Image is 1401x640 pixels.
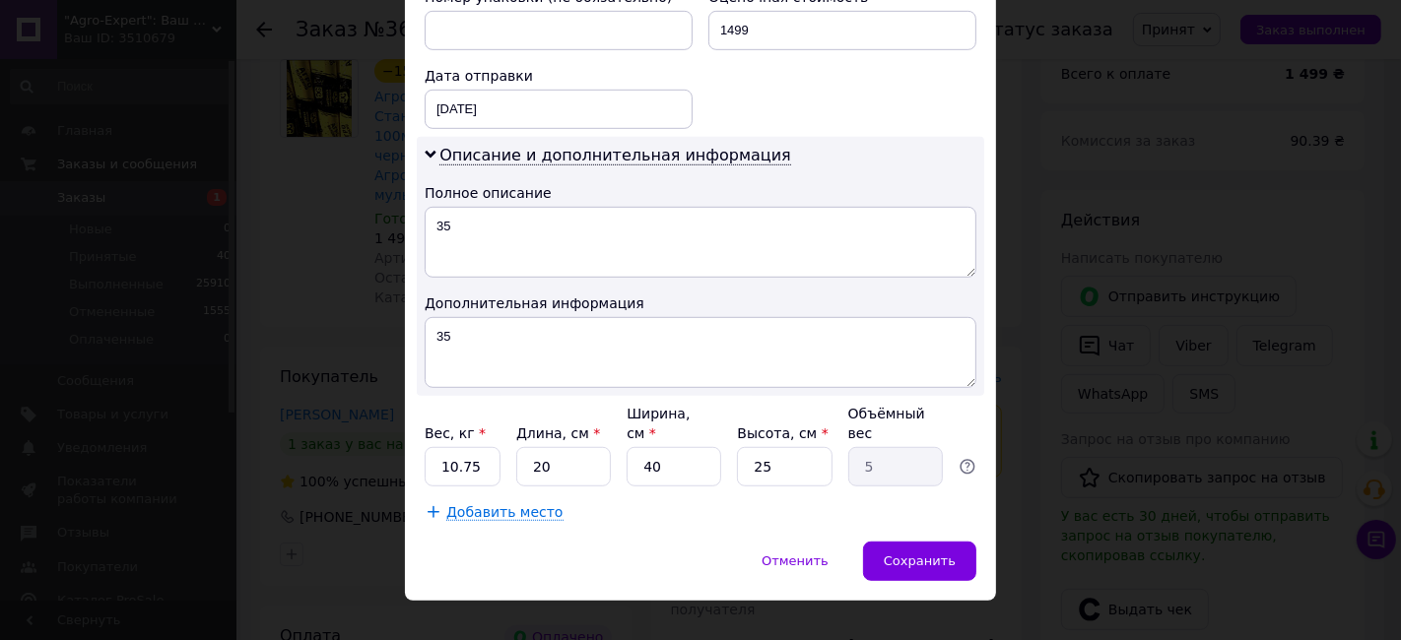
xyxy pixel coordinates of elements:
span: Описание и дополнительная информация [439,146,791,165]
label: Высота, см [737,425,828,441]
textarea: 35 [425,317,976,388]
label: Вес, кг [425,425,486,441]
label: Ширина, см [627,406,690,441]
label: Длина, см [516,425,600,441]
div: Дата отправки [425,66,693,86]
span: Сохранить [884,553,956,568]
div: Дополнительная информация [425,293,976,313]
textarea: 35 [425,207,976,278]
div: Объёмный вес [848,404,943,443]
span: Отменить [762,553,829,568]
div: Полное описание [425,183,976,203]
span: Добавить место [446,504,564,521]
